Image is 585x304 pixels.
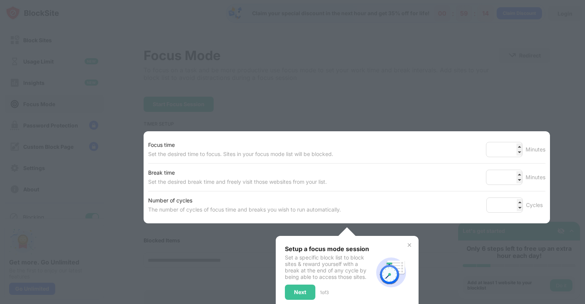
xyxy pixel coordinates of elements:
[526,145,545,154] div: Minutes
[148,196,341,205] div: Number of cycles
[148,205,341,214] div: The number of cycles of focus time and breaks you wish to run automatically.
[406,242,412,248] img: x-button.svg
[526,173,545,182] div: Minutes
[526,201,545,210] div: Cycles
[373,254,409,291] img: focus-mode-timer.svg
[294,289,306,295] div: Next
[148,150,333,159] div: Set the desired time to focus. Sites in your focus mode list will be blocked.
[148,177,327,186] div: Set the desired break time and freely visit those websites from your list.
[320,290,329,295] div: 1 of 3
[285,254,373,280] div: Set a specific block list to block sites & reward yourself with a break at the end of any cycle b...
[285,245,373,253] div: Setup a focus mode session
[148,168,327,177] div: Break time
[148,140,333,150] div: Focus time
